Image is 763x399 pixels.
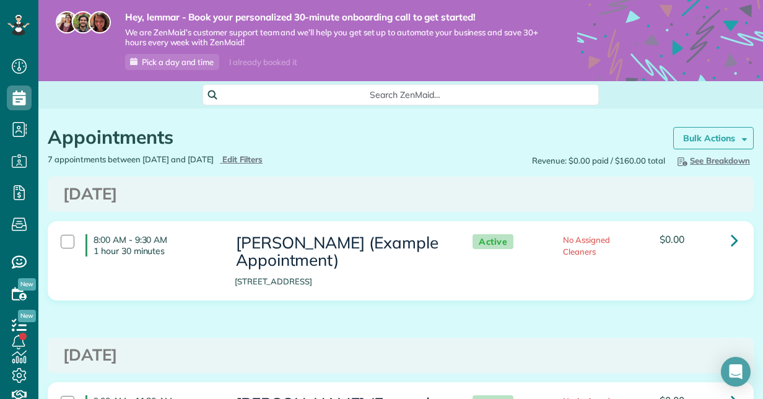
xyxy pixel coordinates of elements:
[683,133,735,144] strong: Bulk Actions
[63,185,738,203] h3: [DATE]
[89,11,111,33] img: michelle-19f622bdf1676172e81f8f8fba1fb50e276960ebfe0243fe18214015130c80e4.jpg
[721,357,751,387] div: Open Intercom Messenger
[671,154,754,167] button: See Breakdown
[532,155,665,167] span: Revenue: $0.00 paid / $160.00 total
[48,127,655,147] h1: Appointments
[125,27,540,48] span: We are ZenMaid’s customer support team and we’ll help you get set up to automate your business an...
[222,154,263,164] span: Edit Filters
[222,55,304,70] div: I already booked it
[220,154,263,164] a: Edit Filters
[673,127,754,149] a: Bulk Actions
[85,234,216,256] h4: 8:00 AM - 9:30 AM
[63,346,738,364] h3: [DATE]
[38,154,401,165] div: 7 appointments between [DATE] and [DATE]
[125,11,540,24] strong: Hey, lemmar - Book your personalized 30-minute onboarding call to get started!
[18,310,36,322] span: New
[18,278,36,291] span: New
[125,54,219,70] a: Pick a day and time
[235,276,448,287] p: [STREET_ADDRESS]
[660,233,684,245] span: $0.00
[235,234,448,270] h3: [PERSON_NAME] (Example Appointment)
[675,156,750,165] span: See Breakdown
[94,245,216,256] p: 1 hour 30 minutes
[56,11,78,33] img: maria-72a9807cf96188c08ef61303f053569d2e2a8a1cde33d635c8a3ac13582a053d.jpg
[72,11,94,33] img: jorge-587dff0eeaa6aab1f244e6dc62b8924c3b6ad411094392a53c71c6c4a576187d.jpg
[142,57,214,67] span: Pick a day and time
[473,234,513,250] span: Active
[563,235,610,256] span: No Assigned Cleaners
